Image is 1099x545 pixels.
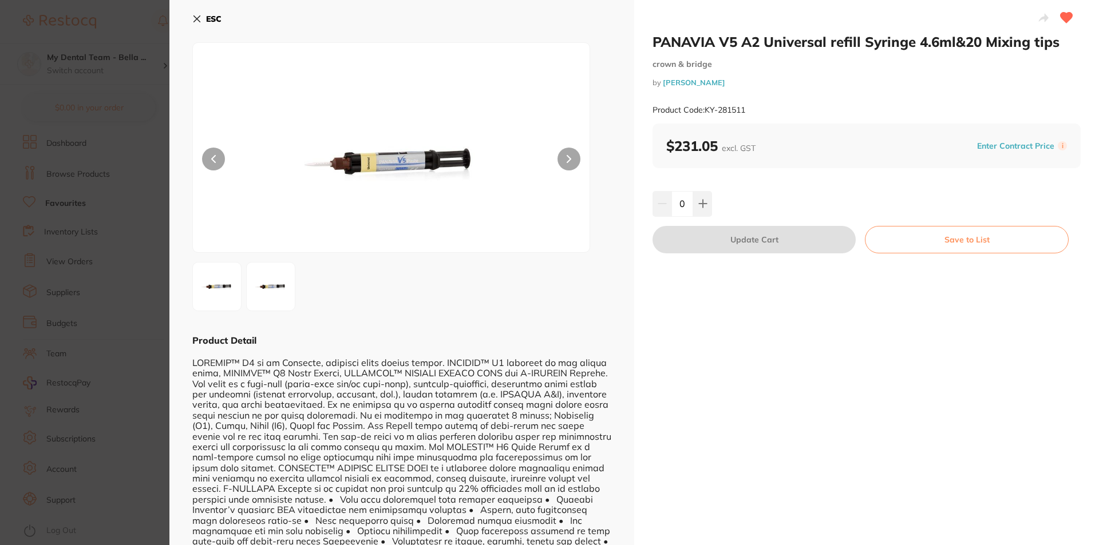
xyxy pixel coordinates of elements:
small: Product Code: KY-281511 [653,105,745,115]
span: excl. GST [722,143,756,153]
p: Message from Restocq, sent 1m ago [50,201,203,211]
div: Message content [50,25,203,196]
b: ESC [206,14,222,24]
img: MS5qcGc [272,71,511,252]
a: [PERSON_NAME] [663,78,725,87]
h2: PANAVIA V5 A2 Universal refill Syringe 4.6ml&20 Mixing tips [653,33,1081,50]
small: crown & bridge [653,59,1081,69]
button: Update Cart [653,226,856,253]
label: i [1058,141,1067,150]
img: MS5qcGc [196,266,238,307]
button: Enter Contract Price [974,141,1058,152]
b: Product Detail [192,335,256,346]
div: message notification from Restocq, 1m ago. Hi Kristie, This month, AB Orthodontics is offering 30... [17,17,212,218]
img: Profile image for Restocq [26,27,44,46]
small: by [653,78,1081,87]
button: Save to List [865,226,1069,253]
b: $231.05 [666,137,756,154]
button: ESC [192,9,222,29]
div: Hi [PERSON_NAME], [50,25,203,36]
img: MV8yLmpwZw [250,266,291,307]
